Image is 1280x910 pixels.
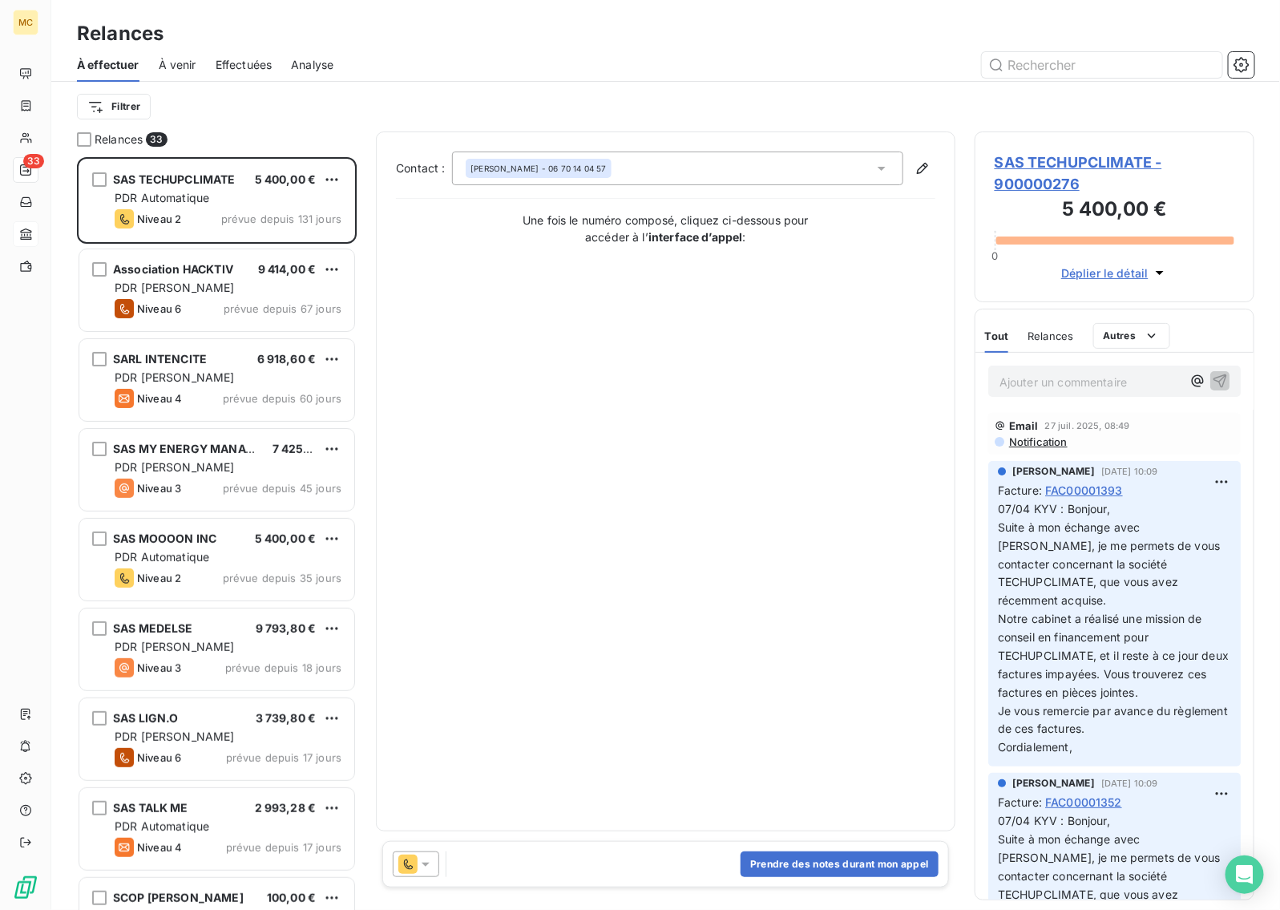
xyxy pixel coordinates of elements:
[1009,419,1039,432] span: Email
[137,751,181,764] span: Niveau 6
[470,163,539,174] span: [PERSON_NAME]
[137,392,182,405] span: Niveau 4
[115,370,235,384] span: PDR [PERSON_NAME]
[291,57,333,73] span: Analyse
[255,801,317,815] span: 2 993,28 €
[998,612,1232,699] span: Notre cabinet a réalisé une mission de conseil en financement pour TECHUPCLIMATE, et il reste à c...
[1101,467,1158,476] span: [DATE] 10:09
[221,212,341,225] span: prévue depuis 131 jours
[137,302,181,315] span: Niveau 6
[985,330,1009,342] span: Tout
[648,230,743,244] strong: interface d’appel
[115,191,209,204] span: PDR Automatique
[257,352,317,366] span: 6 918,60 €
[216,57,273,73] span: Effectuées
[77,57,139,73] span: À effectuer
[113,711,179,725] span: SAS LIGN.O
[1093,323,1171,349] button: Autres
[77,157,357,910] div: grid
[95,131,143,148] span: Relances
[256,621,317,635] span: 9 793,80 €
[1101,779,1158,788] span: [DATE] 10:09
[1056,264,1173,282] button: Déplier le détail
[982,52,1222,78] input: Rechercher
[998,794,1042,811] span: Facture :
[137,572,181,584] span: Niveau 2
[992,249,999,262] span: 0
[115,730,235,743] span: PDR [PERSON_NAME]
[223,572,341,584] span: prévue depuis 35 jours
[998,482,1042,499] span: Facture :
[255,532,317,545] span: 5 400,00 €
[998,740,1072,754] span: Cordialement,
[995,152,1234,195] span: SAS TECHUPCLIMATE - 900000276
[998,704,1231,736] span: Je vous remercie par avance du règlement de ces factures.
[226,751,341,764] span: prévue depuis 17 jours
[115,460,235,474] span: PDR [PERSON_NAME]
[23,154,44,168] span: 33
[137,482,181,495] span: Niveau 3
[258,262,317,276] span: 9 414,00 €
[13,10,38,35] div: MC
[224,302,341,315] span: prévue depuis 67 jours
[113,352,207,366] span: SARL INTENCITE
[1012,464,1095,479] span: [PERSON_NAME]
[146,132,167,147] span: 33
[113,442,316,455] span: SAS MY ENERGY MANAGER (MYEM)
[1045,482,1123,499] span: FAC00001393
[1045,794,1122,811] span: FAC00001352
[998,520,1224,608] span: Suite à mon échange avec [PERSON_NAME], je me permets de vous contacter concernant la société TEC...
[115,819,209,833] span: PDR Automatique
[115,550,209,564] span: PDR Automatique
[396,160,452,176] label: Contact :
[506,212,826,245] p: Une fois le numéro composé, cliquez ci-dessous pour accéder à l’ :
[137,212,181,225] span: Niveau 2
[13,157,38,183] a: 33
[113,262,233,276] span: Association HACKTIV
[225,661,341,674] span: prévue depuis 18 jours
[77,19,164,48] h3: Relances
[1012,776,1095,791] span: [PERSON_NAME]
[1045,421,1130,431] span: 27 juil. 2025, 08:49
[113,621,193,635] span: SAS MEDELSE
[1007,435,1068,448] span: Notification
[741,851,939,877] button: Prendre des notes durant mon appel
[273,442,333,455] span: 7 425,90 €
[995,195,1234,227] h3: 5 400,00 €
[223,392,341,405] span: prévue depuis 60 jours
[137,661,181,674] span: Niveau 3
[1225,855,1264,894] div: Open Intercom Messenger
[267,891,316,904] span: 100,00 €
[113,532,216,545] span: SAS MOOOON INC
[113,801,188,815] span: SAS TALK ME
[113,172,236,186] span: SAS TECHUPCLIMATE
[223,482,341,495] span: prévue depuis 45 jours
[137,841,182,854] span: Niveau 4
[1061,265,1149,281] span: Déplier le détail
[115,640,235,653] span: PDR [PERSON_NAME]
[113,891,244,904] span: SCOP [PERSON_NAME]
[13,875,38,900] img: Logo LeanPay
[256,711,317,725] span: 3 739,80 €
[226,841,341,854] span: prévue depuis 17 jours
[115,281,235,294] span: PDR [PERSON_NAME]
[1028,330,1073,342] span: Relances
[470,163,606,174] div: - 06 70 14 04 57
[77,94,151,119] button: Filtrer
[159,57,196,73] span: À venir
[998,502,1110,516] span: 07/04 KYV : Bonjour,
[998,814,1110,827] span: 07/04 KYV : Bonjour,
[255,172,317,186] span: 5 400,00 €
